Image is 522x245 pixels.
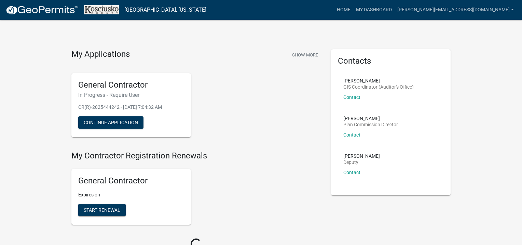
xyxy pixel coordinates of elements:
[338,56,444,66] h5: Contacts
[78,204,126,216] button: Start Renewal
[343,78,414,83] p: [PERSON_NAME]
[71,49,130,60] h4: My Applications
[395,3,517,16] a: [PERSON_NAME][EMAIL_ADDRESS][DOMAIN_NAME]
[124,4,206,16] a: [GEOGRAPHIC_DATA], [US_STATE]
[343,94,360,100] a: Contact
[334,3,353,16] a: Home
[84,207,120,213] span: Start Renewal
[78,80,184,90] h5: General Contractor
[343,116,398,121] p: [PERSON_NAME]
[289,49,321,61] button: Show More
[343,160,380,165] p: Deputy
[78,92,184,98] h6: In Progress - Require User
[343,132,360,138] a: Contact
[343,154,380,158] p: [PERSON_NAME]
[343,122,398,127] p: Plan Commission Director
[78,176,184,186] h5: General Contractor
[71,151,321,161] h4: My Contractor Registration Renewals
[78,104,184,111] p: CR(R)-2025444242 - [DATE] 7:04:32 AM
[343,85,414,89] p: GIS Coordinator (Auditor's Office)
[78,191,184,198] p: Expires on
[84,5,119,14] img: Kosciusko County, Indiana
[78,116,143,129] button: Continue Application
[71,151,321,230] wm-registration-list-section: My Contractor Registration Renewals
[353,3,395,16] a: My Dashboard
[343,170,360,175] a: Contact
